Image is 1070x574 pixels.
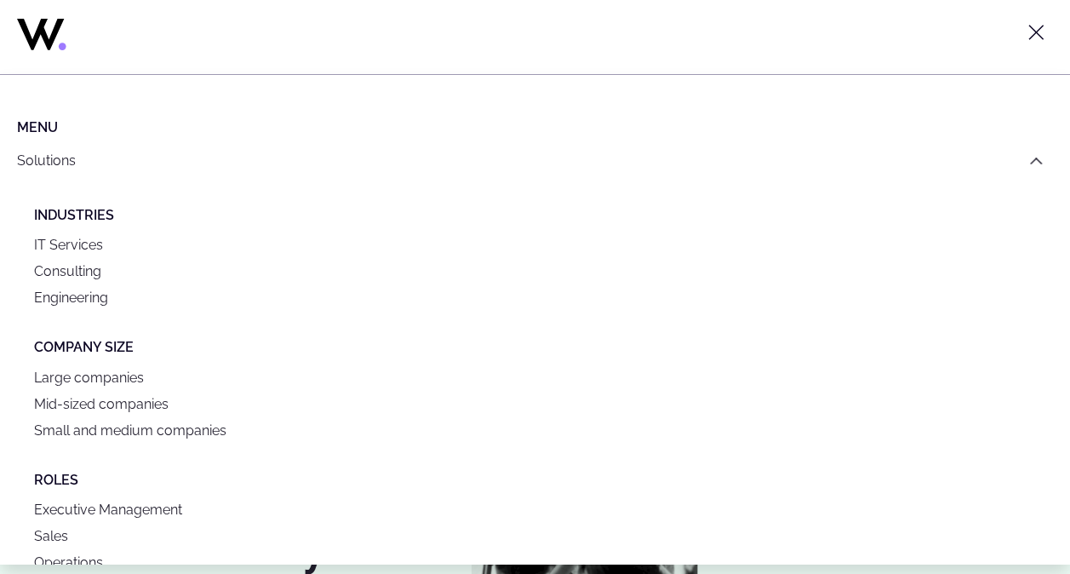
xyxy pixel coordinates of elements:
[17,142,1053,179] button: Solutions
[17,119,1053,135] li: Menu
[34,391,1036,417] a: Mid-sized companies
[34,232,1036,258] a: IT Services
[958,462,1046,550] iframe: Chatbot
[34,364,1036,391] a: Large companies
[34,497,1036,523] a: Executive Management
[34,206,1036,225] p: Industries
[34,471,1036,490] p: Roles
[1019,15,1053,49] button: Toggle menu
[34,523,1036,549] a: Sales
[34,338,1036,357] p: Company size
[34,258,1036,284] a: Consulting
[34,417,1036,444] a: Small and medium companies
[34,284,1036,311] a: Engineering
